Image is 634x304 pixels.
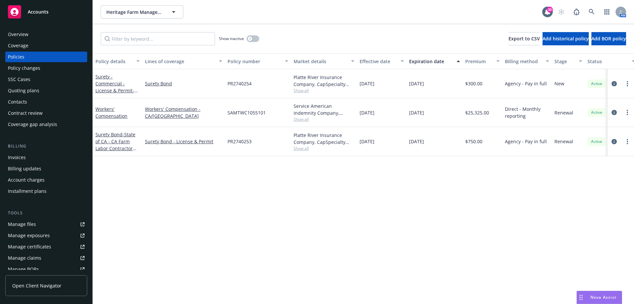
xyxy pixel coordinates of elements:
div: Policy details [95,58,132,65]
div: Coverage [8,40,28,51]
div: Manage certificates [8,241,51,252]
button: Policy details [93,53,142,69]
div: Invoices [8,152,26,163]
a: Quoting plans [5,85,87,96]
span: Active [590,139,603,145]
a: Report a Bug [570,5,583,19]
button: Policy number [225,53,291,69]
div: Contract review [8,108,43,118]
span: Show all [294,88,354,93]
a: Manage files [5,219,87,230]
div: Installment plans [8,186,47,196]
div: Coverage gap analysis [8,119,57,130]
div: Premium [465,58,492,65]
div: Stage [554,58,575,65]
div: Policies [8,52,24,62]
div: Service American Indemnity Company, Service American Indemnity Company, Method Insurance [294,103,354,116]
button: Add historical policy [543,32,589,45]
button: Billing method [502,53,552,69]
span: Active [590,81,603,87]
span: Accounts [28,9,49,15]
div: Lines of coverage [145,58,215,65]
div: Market details [294,58,347,65]
span: SAMTWC1055101 [228,109,266,116]
a: Switch app [600,5,614,19]
div: Billing updates [8,163,41,174]
span: Nova Assist [590,294,616,300]
a: Account charges [5,175,87,185]
a: Surety Bond - License & Permit [145,138,222,145]
div: SSC Cases [8,74,30,85]
div: Manage BORs [8,264,39,275]
span: Active [590,109,603,115]
a: Manage claims [5,253,87,263]
button: Add BOR policy [591,32,626,45]
a: Manage certificates [5,241,87,252]
span: $25,325.00 [465,109,489,116]
div: Manage claims [8,253,41,263]
a: circleInformation [610,138,618,146]
a: Policy changes [5,63,87,73]
div: Manage files [8,219,36,230]
button: Expiration date [406,53,463,69]
span: PR2740254 [228,80,252,87]
a: Workers' Compensation - CA/[GEOGRAPHIC_DATA] [145,106,222,119]
input: Filter by keyword... [101,32,215,45]
a: more [623,138,631,146]
a: Billing updates [5,163,87,174]
button: Effective date [357,53,406,69]
span: [DATE] [409,109,424,116]
a: circleInformation [610,80,618,88]
span: Show all [294,116,354,122]
span: [DATE] [360,109,374,116]
a: Search [585,5,598,19]
span: [DATE] [409,138,424,145]
a: Installment plans [5,186,87,196]
div: Policy number [228,58,281,65]
span: [DATE] [360,80,374,87]
button: Export to CSV [509,32,540,45]
button: Stage [552,53,585,69]
div: Manage exposures [8,230,50,241]
a: circleInformation [610,109,618,116]
span: Direct - Monthly reporting [505,106,549,119]
span: Show all [294,146,354,151]
span: Open Client Navigator [12,282,61,289]
a: Policies [5,52,87,62]
a: Surety Bond [95,131,135,158]
span: Agency - Pay in full [505,80,547,87]
a: Manage exposures [5,230,87,241]
a: Overview [5,29,87,40]
span: [DATE] [360,138,374,145]
a: Workers' Compensation [95,106,127,119]
span: Renewal [554,138,573,145]
div: Platte River Insurance Company, CapSpecialty (Berkshire Hathaway) [294,132,354,146]
a: Coverage [5,40,87,51]
a: Contract review [5,108,87,118]
span: Heritage Farm Management, Inc [106,9,163,16]
a: more [623,80,631,88]
span: Add historical policy [543,35,589,42]
div: Expiration date [409,58,453,65]
div: Account charges [8,175,45,185]
button: Premium [463,53,502,69]
span: Renewal [554,109,573,116]
div: Policy changes [8,63,40,73]
a: Manage BORs [5,264,87,275]
button: Market details [291,53,357,69]
span: PR2740253 [228,138,252,145]
a: more [623,109,631,116]
span: Add BOR policy [591,35,626,42]
span: Export to CSV [509,35,540,42]
span: [DATE] [409,80,424,87]
div: Effective date [360,58,397,65]
div: Billing [5,143,87,150]
span: Agency - Pay in full [505,138,547,145]
span: $750.00 [465,138,482,145]
a: Start snowing [555,5,568,19]
a: Contacts [5,97,87,107]
div: Billing method [505,58,542,65]
a: Coverage gap analysis [5,119,87,130]
div: 30 [547,7,553,13]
